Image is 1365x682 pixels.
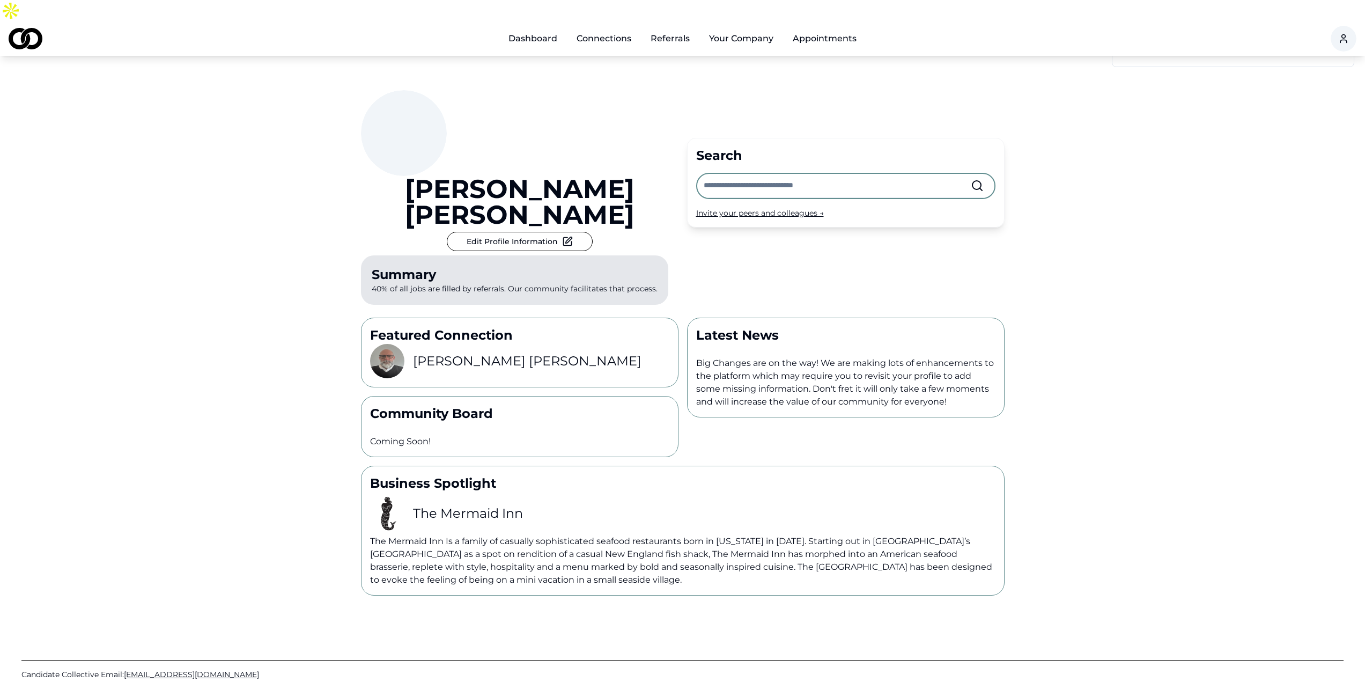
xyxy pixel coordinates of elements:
img: logo [9,28,42,49]
img: 2536d4df-93e4-455f-9ee8-7602d4669c22-images-images-profile_picture.png [370,496,404,531]
p: Big Changes are on the way! We are making lots of enhancements to the platform which may require ... [696,357,995,408]
h3: The Mermaid Inn [413,505,523,522]
p: Featured Connection [370,327,669,344]
button: Edit Profile Information [447,232,593,251]
div: Search [696,147,995,164]
img: a7f09345-f253-4c6e-abda-9fb9829d9a9e-image-profile_picture.jpg [370,344,404,378]
a: Candidate Collective Email:[EMAIL_ADDRESS][DOMAIN_NAME] [21,669,1344,680]
a: [PERSON_NAME] [PERSON_NAME] [361,176,678,228]
a: Connections [568,28,640,49]
a: Appointments [784,28,865,49]
p: The Mermaid Inn Is a family of casually sophisticated seafood restaurants born in [US_STATE] in [... [370,535,995,586]
p: 40% of all jobs are filled by referrals. Our community facilitates that process. [361,255,668,305]
p: Community Board [370,405,669,422]
a: Dashboard [500,28,566,49]
button: Your Company [700,28,782,49]
div: Invite your peers and colleagues → [696,208,995,218]
a: Referrals [642,28,698,49]
h3: [PERSON_NAME] [PERSON_NAME] [413,353,641,370]
p: Business Spotlight [370,475,995,492]
p: Latest News [696,327,995,344]
div: Summary [372,266,658,283]
p: Coming Soon! [370,435,669,448]
nav: Main [500,28,865,49]
span: [EMAIL_ADDRESS][DOMAIN_NAME] [124,670,259,679]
